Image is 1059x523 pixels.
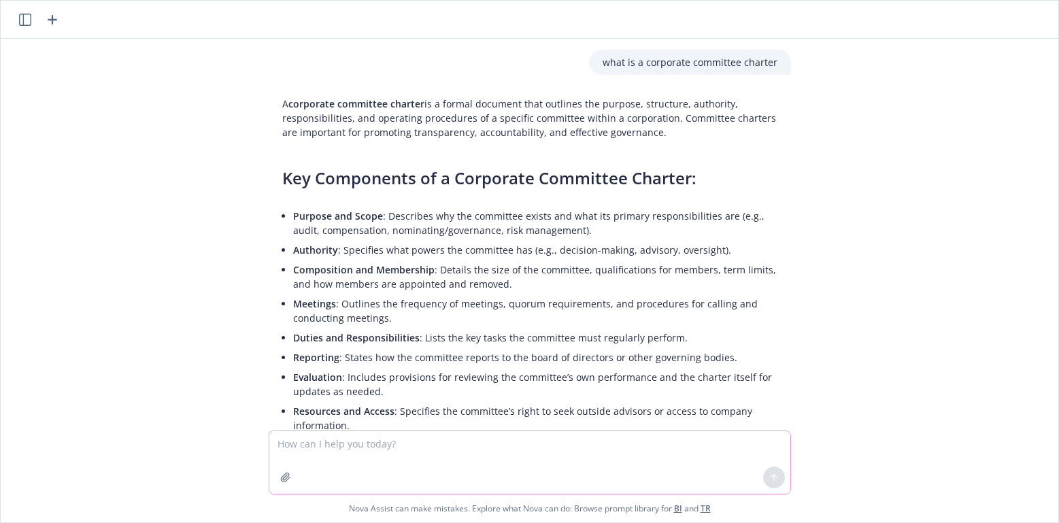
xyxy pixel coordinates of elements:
[293,371,342,384] span: Evaluation
[603,55,777,69] p: what is a corporate committee charter
[701,503,711,514] a: TR
[293,240,777,260] li: : Specifies what powers the committee has (e.g., decision-making, advisory, oversight).
[293,351,339,364] span: Reporting
[293,405,394,418] span: Resources and Access
[293,367,777,401] li: : Includes provisions for reviewing the committee’s own performance and the charter itself for up...
[293,206,777,240] li: : Describes why the committee exists and what its primary responsibilities are (e.g., audit, comp...
[293,294,777,328] li: : Outlines the frequency of meetings, quorum requirements, and procedures for calling and conduct...
[293,263,435,276] span: Composition and Membership
[282,97,777,139] p: A is a formal document that outlines the purpose, structure, authority, responsibilities, and ope...
[293,260,777,294] li: : Details the size of the committee, qualifications for members, term limits, and how members are...
[288,97,424,110] span: corporate committee charter
[293,243,338,256] span: Authority
[293,209,383,222] span: Purpose and Scope
[6,494,1053,522] span: Nova Assist can make mistakes. Explore what Nova can do: Browse prompt library for and
[293,348,777,367] li: : States how the committee reports to the board of directors or other governing bodies.
[282,167,777,190] h3: Key Components of a Corporate Committee Charter:
[293,297,336,310] span: Meetings
[674,503,682,514] a: BI
[293,331,420,344] span: Duties and Responsibilities
[293,328,777,348] li: : Lists the key tasks the committee must regularly perform.
[293,401,777,435] li: : Specifies the committee’s right to seek outside advisors or access to company information.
